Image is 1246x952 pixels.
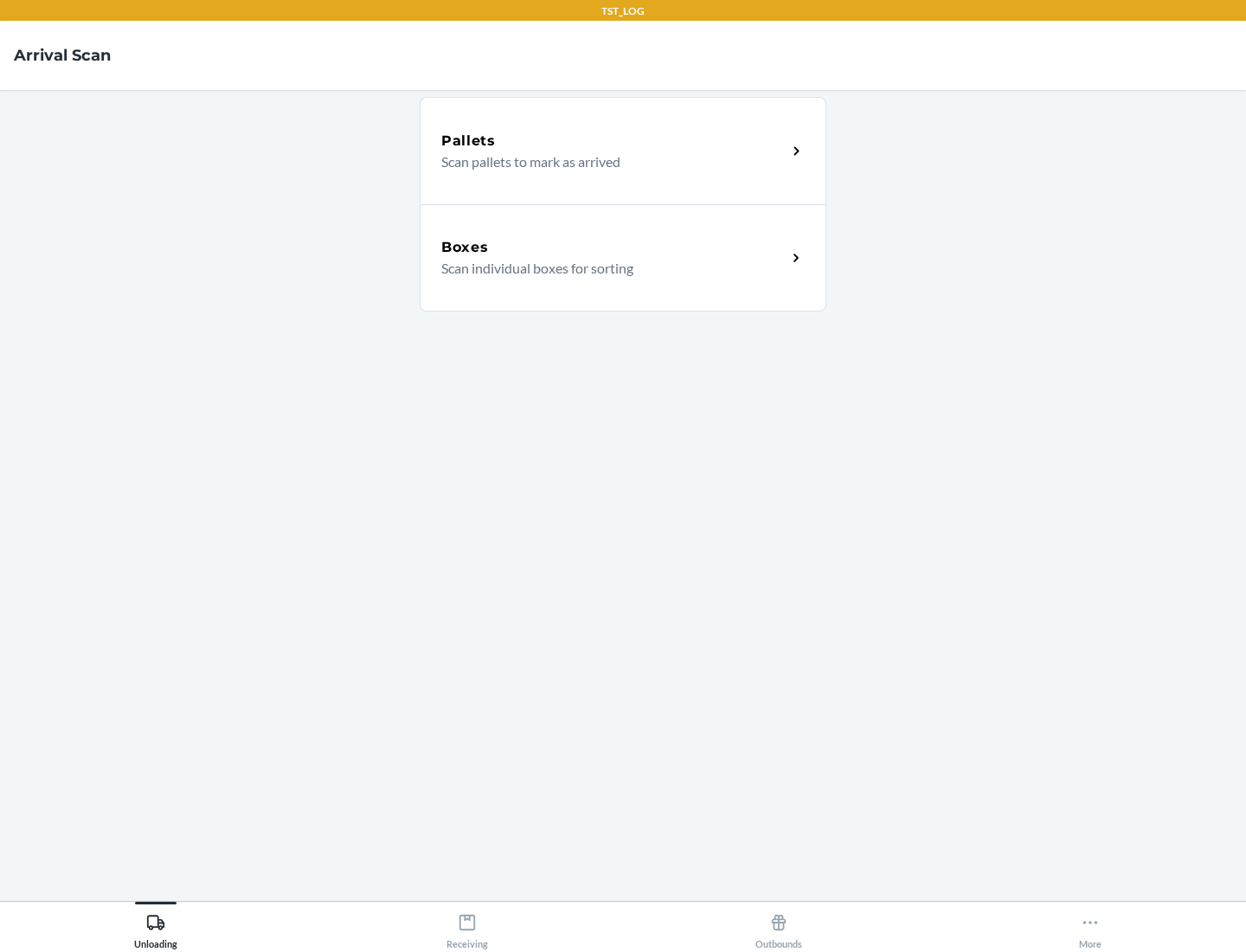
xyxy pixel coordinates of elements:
div: Outbounds [755,906,802,949]
p: Scan individual boxes for sorting [441,258,773,279]
p: TST_LOG [601,3,645,19]
div: Unloading [134,906,177,949]
button: More [934,902,1246,949]
p: Scan pallets to mark as arrived [441,151,773,172]
h5: Boxes [441,237,489,258]
div: More [1079,906,1101,949]
button: Receiving [311,902,623,949]
h5: Pallets [441,131,496,151]
div: Receiving [446,906,488,949]
a: BoxesScan individual boxes for sorting [420,204,826,312]
h4: Arrival Scan [14,44,111,67]
a: PalletsScan pallets to mark as arrived [420,97,826,204]
button: Outbounds [623,902,934,949]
